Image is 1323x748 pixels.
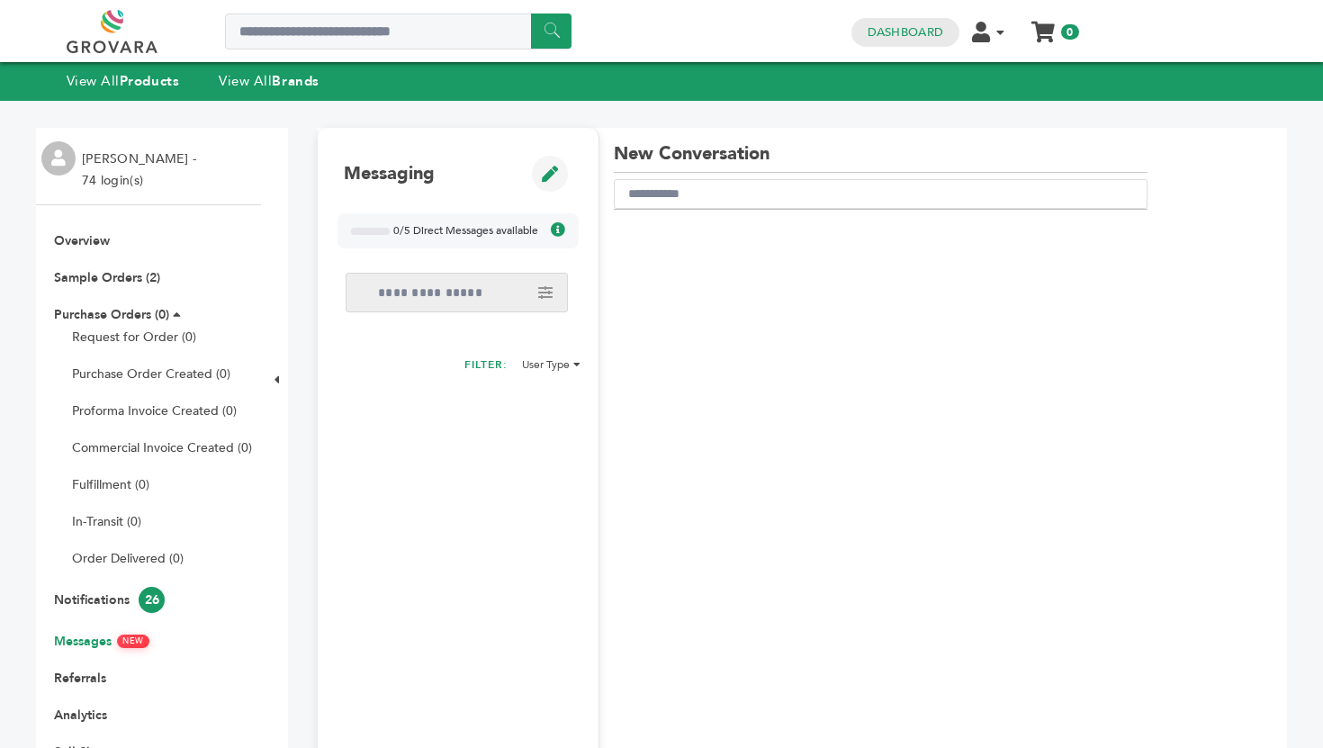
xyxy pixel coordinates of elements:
a: Sample Orders (2) [54,269,160,286]
input: Search a product or brand... [225,14,571,50]
a: Purchase Orders (0) [54,306,169,323]
li: [PERSON_NAME] - 74 login(s) [82,149,201,192]
h1: Messaging [344,162,435,185]
a: View AllBrands [219,72,319,90]
a: View AllProducts [67,72,180,90]
span: 0 [1061,24,1078,40]
a: Notifications26 [54,591,165,608]
input: Search messages [346,273,568,312]
a: Proforma Invoice Created (0) [72,402,237,419]
a: Order Delivered (0) [72,550,184,567]
strong: Brands [272,72,319,90]
h1: New Conversation [614,142,1147,173]
a: Request for Order (0) [72,329,196,346]
a: Purchase Order Created (0) [72,365,230,383]
span: 0/5 Direct Messages available [393,223,538,239]
span: 26 [139,587,165,613]
a: In-Transit (0) [72,513,141,530]
strong: Products [120,72,179,90]
img: profile.png [41,141,76,176]
h2: FILTER: [464,357,508,377]
a: Analytics [54,707,107,724]
a: My Cart [1032,16,1053,35]
span: NEW [117,635,149,648]
li: User Type [522,357,580,372]
a: MessagesNEW [54,633,149,650]
a: Overview [54,232,110,249]
a: Dashboard [868,24,943,41]
a: Referrals [54,670,106,687]
a: Commercial Invoice Created (0) [72,439,252,456]
a: Fulfillment (0) [72,476,149,493]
